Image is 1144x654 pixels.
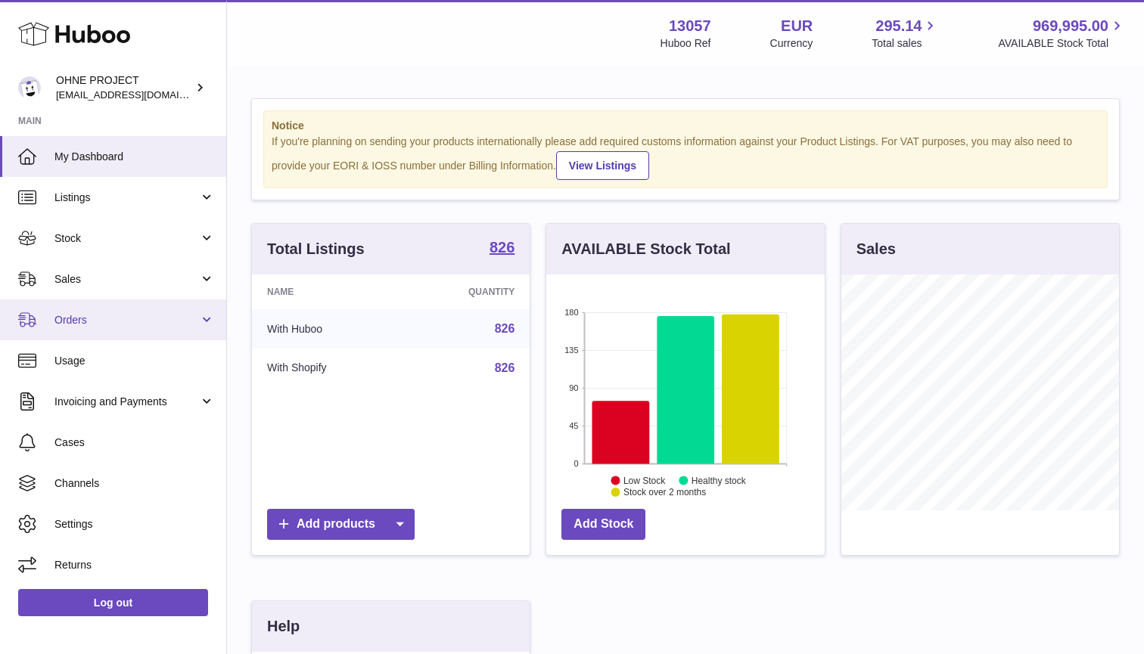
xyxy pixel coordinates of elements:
[54,517,215,532] span: Settings
[495,361,515,374] a: 826
[56,73,192,102] div: OHNE PROJECT
[570,383,579,392] text: 90
[252,274,402,309] th: Name
[54,272,199,287] span: Sales
[623,475,666,485] text: Low Stock
[875,16,922,36] span: 295.14
[272,119,1099,133] strong: Notice
[18,76,41,99] img: support@ohneproject.com
[267,616,300,637] h3: Help
[556,151,649,180] a: View Listings
[669,16,711,36] strong: 13057
[54,313,199,327] span: Orders
[54,354,215,368] span: Usage
[267,509,415,540] a: Add products
[54,558,215,572] span: Returns
[561,509,645,540] a: Add Stock
[267,239,365,259] h3: Total Listings
[856,239,896,259] h3: Sales
[54,231,199,246] span: Stock
[252,309,402,349] td: With Huboo
[54,395,199,409] span: Invoicing and Payments
[872,36,939,51] span: Total sales
[18,589,208,616] a: Log out
[272,135,1099,180] div: If you're planning on sending your products internationally please add required customs informati...
[54,191,199,205] span: Listings
[661,36,711,51] div: Huboo Ref
[54,150,215,164] span: My Dashboard
[564,346,578,355] text: 135
[561,239,730,259] h3: AVAILABLE Stock Total
[564,308,578,317] text: 180
[770,36,813,51] div: Currency
[623,487,706,497] text: Stock over 2 months
[872,16,939,51] a: 295.14 Total sales
[402,274,530,309] th: Quantity
[574,459,579,468] text: 0
[490,240,514,258] a: 826
[1033,16,1108,36] span: 969,995.00
[490,240,514,255] strong: 826
[252,349,402,388] td: With Shopify
[998,16,1126,51] a: 969,995.00 AVAILABLE Stock Total
[56,88,222,101] span: [EMAIL_ADDRESS][DOMAIN_NAME]
[54,476,215,491] span: Channels
[54,435,215,450] span: Cases
[998,36,1126,51] span: AVAILABLE Stock Total
[495,322,515,335] a: 826
[570,421,579,430] text: 45
[781,16,813,36] strong: EUR
[692,475,747,485] text: Healthy stock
